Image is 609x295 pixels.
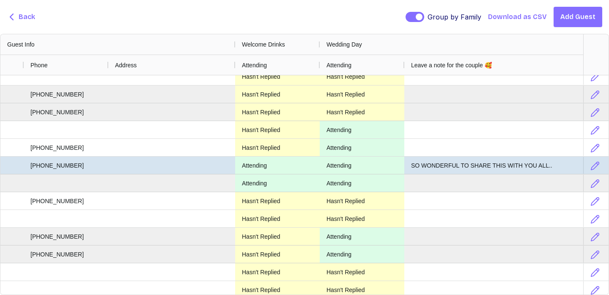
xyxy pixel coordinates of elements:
div: Hasn't Replied [235,263,320,281]
div: [PHONE_NUMBER] [24,192,108,210]
div: [PHONE_NUMBER] [24,103,108,121]
div: Hasn't Replied [320,103,404,121]
span: Leave a note for the couple 🥰 [411,62,492,69]
div: Attending [235,174,320,192]
span: Wedding Day [326,41,362,48]
div: [PHONE_NUMBER] [24,139,108,156]
div: Hasn't Replied [235,228,320,245]
div: Hasn't Replied [235,192,320,210]
div: SO WONDERFUL TO SHARE THIS WITH YOU ALL.. [404,157,594,174]
div: Hasn't Replied [235,139,320,156]
div: Hasn't Replied [320,192,404,210]
div: Hasn't Replied [235,121,320,138]
div: Attending [320,245,404,263]
button: Add Guest [554,7,602,27]
div: Attending [235,157,320,174]
span: Address [115,62,137,69]
div: Hasn't Replied [320,210,404,227]
div: Hasn't Replied [320,263,404,281]
button: Download as CSV [488,12,547,22]
div: Attending [320,121,404,138]
div: Attending [320,139,404,156]
span: Guest Info [7,41,35,48]
span: Back [19,12,35,22]
div: Attending [320,228,404,245]
div: Hasn't Replied [235,210,320,227]
div: Attending [320,174,404,192]
div: Hasn't Replied [235,245,320,263]
div: Hasn't Replied [235,68,320,85]
div: Hasn't Replied [320,85,404,103]
span: Phone [30,62,47,69]
span: Attending [326,62,351,69]
button: Back [7,12,35,22]
span: Attending [242,62,267,69]
span: Add Guest [560,12,595,22]
div: [PHONE_NUMBER] [24,228,108,245]
div: Hasn't Replied [235,103,320,121]
span: Group by Family [428,12,481,22]
div: [PHONE_NUMBER] [24,245,108,263]
div: Hasn't Replied [235,85,320,103]
div: Attending [320,157,404,174]
div: [PHONE_NUMBER] [24,157,108,174]
span: Welcome Drinks [242,41,285,48]
div: Hasn't Replied [320,68,404,85]
div: [PHONE_NUMBER] [24,85,108,103]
